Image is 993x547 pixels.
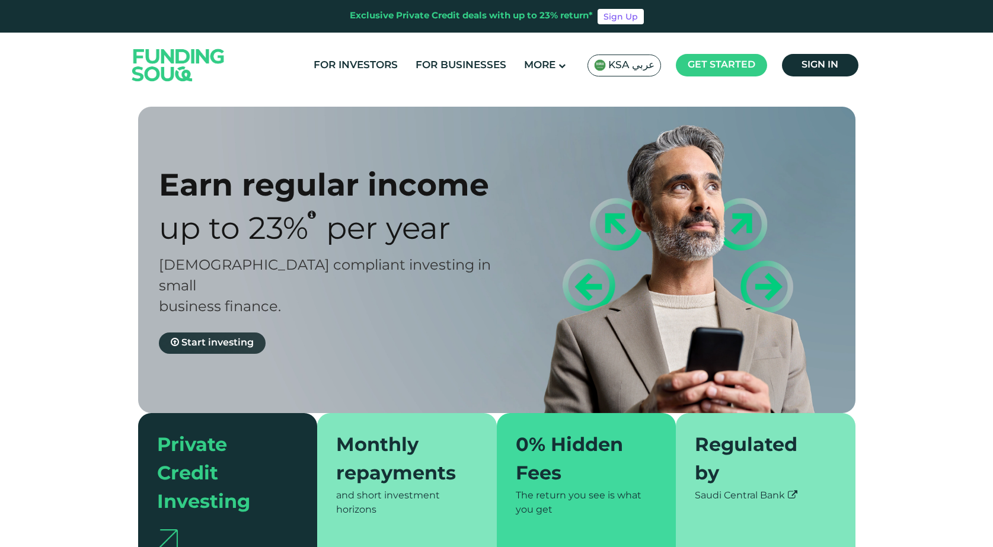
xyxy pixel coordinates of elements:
[336,489,478,517] div: and short investment horizons
[608,59,654,72] span: KSA عربي
[120,35,237,95] img: Logo
[594,59,606,71] img: SA Flag
[157,432,285,517] div: Private Credit Investing
[326,216,451,245] span: Per Year
[598,9,644,24] a: Sign Up
[159,259,491,314] span: [DEMOGRAPHIC_DATA] compliant investing in small business finance.
[308,210,316,219] i: 23% IRR (expected) ~ 15% Net yield (expected)
[516,489,657,517] div: The return you see is what you get
[159,332,266,354] a: Start investing
[350,9,593,23] div: Exclusive Private Credit deals with up to 23% return*
[688,60,755,69] span: Get started
[782,54,858,76] a: Sign in
[413,56,509,75] a: For Businesses
[524,60,555,71] span: More
[516,432,643,489] div: 0% Hidden Fees
[695,432,822,489] div: Regulated by
[159,216,308,245] span: Up to 23%
[336,432,464,489] div: Monthly repayments
[311,56,401,75] a: For Investors
[802,60,838,69] span: Sign in
[159,166,518,203] div: Earn regular income
[181,338,254,347] span: Start investing
[695,489,836,503] div: Saudi Central Bank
